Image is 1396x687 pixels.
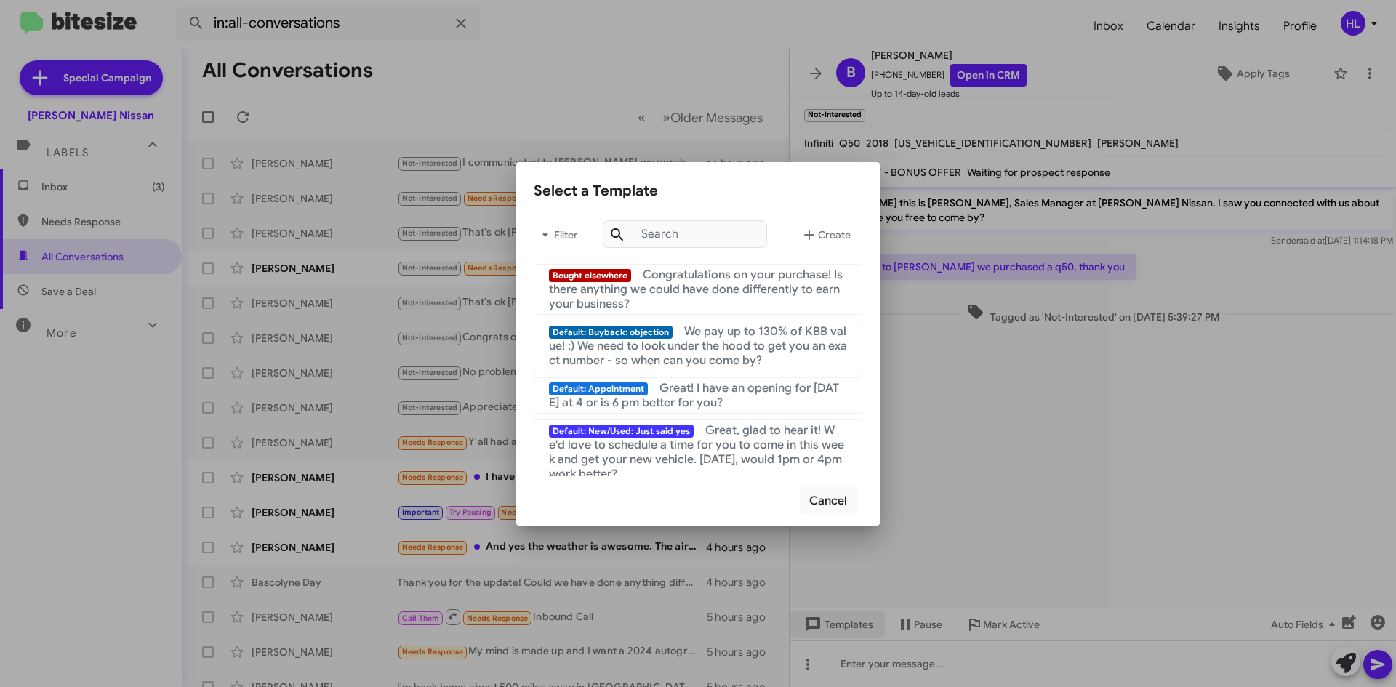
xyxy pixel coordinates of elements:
span: We pay up to 130% of KBB value! :) We need to look under the hood to get you an exact number - so... [549,324,847,368]
span: Create [801,222,851,248]
input: Search [603,220,767,248]
span: Default: Appointment [549,382,648,395]
button: Filter [534,217,580,252]
span: Great! I have an opening for [DATE] at 4 or is 6 pm better for you? [549,381,839,410]
span: Bought elsewhere [549,269,631,282]
span: Filter [534,222,580,248]
div: Select a Template [534,180,862,203]
span: Default: New/Used: Just said yes [549,425,694,438]
button: Create [789,217,862,252]
span: Great, glad to hear it! We'd love to schedule a time for you to come in this week and get your ne... [549,423,844,481]
span: Congratulations on your purchase! Is there anything we could have done differently to earn your b... [549,268,843,311]
button: Cancel [800,487,857,515]
span: Default: Buyback: objection [549,326,673,339]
